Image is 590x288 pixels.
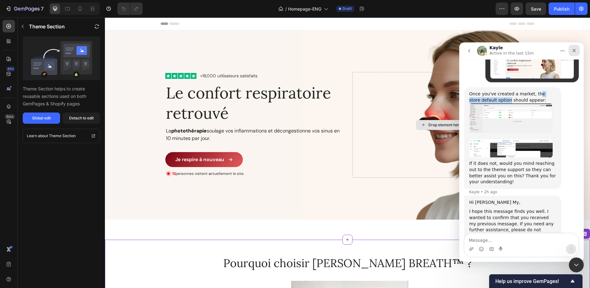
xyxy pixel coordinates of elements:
div: Hi [PERSON_NAME] My,I hope this message finds you well. I wanted to confirm that you received my ... [5,153,102,240]
div: Drop element here [323,105,356,110]
iframe: Intercom live chat [569,257,584,272]
p: 7 [41,5,44,12]
button: Gif picker [30,204,35,209]
button: Start recording [40,204,45,209]
textarea: Message… [5,191,119,202]
p: Learn about [27,133,48,139]
button: Global edit [23,113,60,124]
button: 7 [2,2,46,15]
div: If it does not, would you mind reaching out to the theme support so they can better assist you on... [10,118,97,142]
div: 450 [6,66,15,71]
button: Detach to edit [63,113,100,124]
div: Once you've created a market, the store default option should appear:If it does not, would you mi... [5,45,102,146]
span: Homepage-ENG [288,6,321,12]
p: Theme Section [29,23,65,30]
button: Emoji picker [20,204,25,209]
div: Once you've created a market, the store default option should appear: [10,49,97,61]
button: Publish [549,2,575,15]
iframe: Intercom live chat [459,42,584,262]
iframe: Design area [105,17,590,288]
button: Save [526,2,546,15]
span: Draft [342,6,352,12]
div: Pourquoi [PERSON_NAME] BREATH [402,214,468,219]
span: ™ ? [347,238,367,253]
div: Hi [PERSON_NAME] My, [10,157,97,163]
div: Global edit [32,115,51,121]
button: Upload attachment [10,204,15,209]
span: Save [531,6,541,12]
button: Show survey - Help us improve GemPages! [495,277,576,285]
div: I hope this message finds you well. I wanted to confirm that you received my previous message. If... [10,166,97,209]
button: Send a message… [107,202,117,212]
span: Help us improve GemPages! [495,278,569,284]
p: Theme Section [49,133,76,139]
span: Pourquoi choisir [PERSON_NAME] BREATH [118,238,347,253]
span: / [285,6,287,12]
div: Publish [554,6,569,12]
div: Kayle • 2h ago [10,148,38,151]
div: Kayle says… [5,45,120,153]
a: Learn about Theme Section [23,129,100,143]
div: Undo/Redo [117,2,143,15]
p: Theme Section helps to create reusable sections used on both GemPages & Shopify pages [23,85,100,108]
div: Detach to edit [69,115,94,121]
div: Kayle says… [5,153,120,254]
div: Beta [5,114,15,119]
